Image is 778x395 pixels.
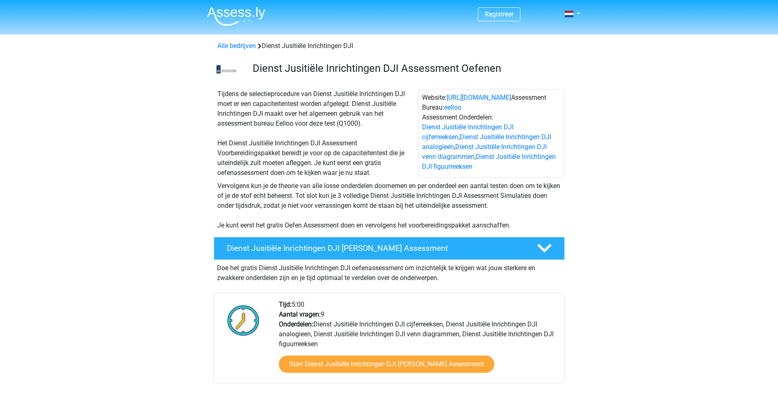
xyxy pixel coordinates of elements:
b: Onderdelen: [279,320,313,328]
div: Tijdens de selectieprocedure van Dienst Jusitiële Inrichtingen DJI moet er een capaciteitentest w... [214,89,418,178]
a: Dienst Jusitiële Inrichtingen DJI cijferreeksen [422,123,513,141]
a: eelloo [444,103,461,111]
a: Dienst Jusitiële Inrichtingen DJI [PERSON_NAME] Assessment [210,237,568,260]
a: Alle bedrijven [217,42,256,50]
div: 5:00 9 Dienst Jusitiële Inrichtingen DJI cijferreeksen, Dienst Jusitiële Inrichtingen DJI analogi... [273,300,564,383]
a: Dienst Jusitiële Inrichtingen DJI venn diagrammen [422,143,547,161]
div: Doe het gratis Dienst Jusitiële Inrichtingen DJI oefenassessment om inzichtelijk te krijgen wat j... [214,260,565,283]
a: Dienst Jusitiële Inrichtingen DJI analogieen [422,133,551,151]
img: Assessly [207,7,265,26]
h3: Dienst Jusitiële Inrichtingen DJI Assessment Oefenen [253,62,558,75]
h4: Dienst Jusitiële Inrichtingen DJI [PERSON_NAME] Assessment [227,243,524,253]
a: [URL][DOMAIN_NAME] [447,94,511,101]
div: Website: Assessment Bureau: Assessment Onderdelen: , , , [418,89,564,178]
b: Aantal vragen: [279,310,321,318]
div: Dienst Jusitiële Inrichtingen DJI [214,41,564,51]
a: Start Dienst Jusitiële Inrichtingen DJI [PERSON_NAME] Assessment [279,356,494,373]
a: Registreer [485,10,513,18]
img: Klok [223,300,264,341]
div: Vervolgens kun je de theorie van alle losse onderdelen doornemen en per onderdeel een aantal test... [214,181,564,230]
b: Tijd: [279,301,292,308]
a: Dienst Jusitiële Inrichtingen DJI figuurreeksen [422,153,556,170]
